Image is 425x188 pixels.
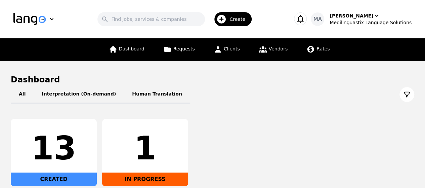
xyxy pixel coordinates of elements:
span: Vendors [269,46,288,51]
div: [PERSON_NAME] [330,12,373,19]
span: MA [313,15,322,23]
a: Rates [302,38,334,61]
div: 1 [108,132,183,164]
span: Create [229,16,250,23]
a: Clients [210,38,244,61]
button: Create [205,9,256,29]
span: Rates [316,46,330,51]
a: Dashboard [105,38,148,61]
span: Clients [224,46,240,51]
button: MA[PERSON_NAME]Medilinguastix Language Solutions [311,12,412,26]
span: Requests [173,46,195,51]
h1: Dashboard [11,74,414,85]
div: 13 [16,132,91,164]
button: All [11,85,34,104]
button: Interpretation (On-demand) [34,85,124,104]
div: IN PROGRESS [102,173,188,186]
div: CREATED [11,173,97,186]
img: Logo [13,13,46,25]
input: Find jobs, services & companies [97,12,205,26]
a: Vendors [255,38,292,61]
div: Medilinguastix Language Solutions [330,19,412,26]
span: Dashboard [119,46,144,51]
a: Requests [159,38,199,61]
button: Human Translation [124,85,190,104]
button: Filter [399,87,414,102]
